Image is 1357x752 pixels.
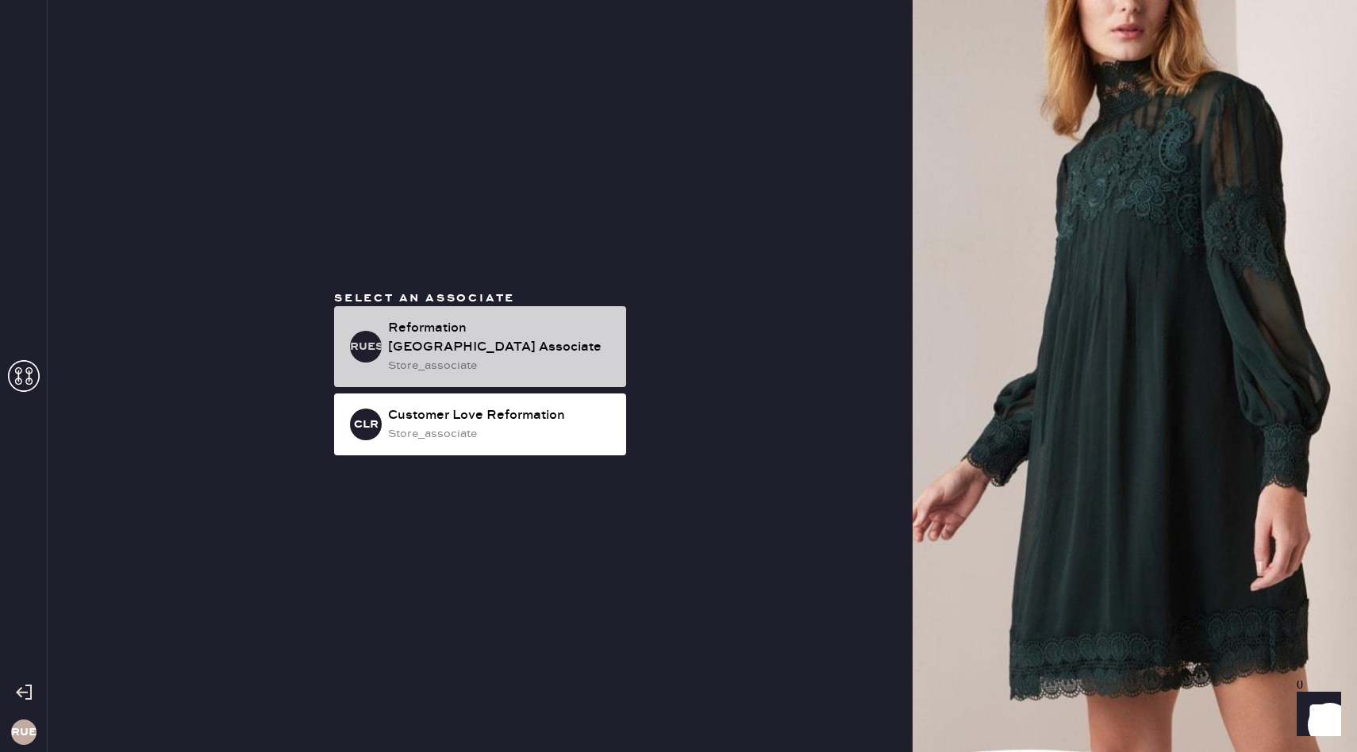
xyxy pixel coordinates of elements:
h3: RUES [11,727,37,738]
h3: RUESA [350,341,382,352]
h3: CLR [354,419,379,430]
div: store_associate [388,425,613,443]
iframe: Front Chat [1282,681,1350,749]
div: Reformation [GEOGRAPHIC_DATA] Associate [388,319,613,357]
span: Select an associate [334,291,515,305]
div: store_associate [388,357,613,374]
div: Customer Love Reformation [388,406,613,425]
